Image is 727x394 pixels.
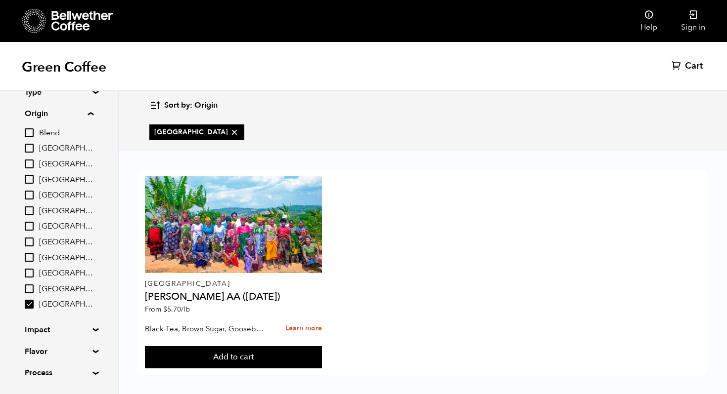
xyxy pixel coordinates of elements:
[25,346,93,357] summary: Flavor
[149,94,218,117] button: Sort by: Origin
[39,237,93,248] span: [GEOGRAPHIC_DATA]
[25,191,34,199] input: [GEOGRAPHIC_DATA]
[25,144,34,153] input: [GEOGRAPHIC_DATA]
[25,284,34,293] input: [GEOGRAPHIC_DATA]
[25,222,34,231] input: [GEOGRAPHIC_DATA]
[163,305,167,314] span: $
[154,127,239,137] span: [GEOGRAPHIC_DATA]
[39,299,93,310] span: [GEOGRAPHIC_DATA]
[25,175,34,184] input: [GEOGRAPHIC_DATA]
[25,128,34,137] input: Blend
[39,284,93,295] span: [GEOGRAPHIC_DATA]
[22,58,106,76] h1: Green Coffee
[145,292,322,302] h4: [PERSON_NAME] AA ([DATE])
[39,253,93,264] span: [GEOGRAPHIC_DATA]
[25,237,34,246] input: [GEOGRAPHIC_DATA]
[39,143,93,154] span: [GEOGRAPHIC_DATA]
[25,108,93,119] summary: Origin
[39,128,93,139] span: Blend
[25,86,93,98] summary: Type
[25,159,34,168] input: [GEOGRAPHIC_DATA]
[25,206,34,215] input: [GEOGRAPHIC_DATA]
[145,280,322,287] p: [GEOGRAPHIC_DATA]
[145,305,190,314] span: From
[39,175,93,186] span: [GEOGRAPHIC_DATA]
[39,268,93,279] span: [GEOGRAPHIC_DATA]
[25,269,34,277] input: [GEOGRAPHIC_DATA]
[181,305,190,314] span: /lb
[145,321,266,336] p: Black Tea, Brown Sugar, Gooseberry
[672,60,705,72] a: Cart
[163,305,190,314] bdi: 5.70
[39,190,93,201] span: [GEOGRAPHIC_DATA]
[25,253,34,262] input: [GEOGRAPHIC_DATA]
[25,324,93,336] summary: Impact
[285,318,322,339] a: Learn more
[685,60,703,72] span: Cart
[25,367,93,379] summary: Process
[164,100,218,111] span: Sort by: Origin
[25,300,34,309] input: [GEOGRAPHIC_DATA]
[39,221,93,232] span: [GEOGRAPHIC_DATA]
[39,159,93,170] span: [GEOGRAPHIC_DATA]
[39,206,93,217] span: [GEOGRAPHIC_DATA]
[145,346,322,369] button: Add to cart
